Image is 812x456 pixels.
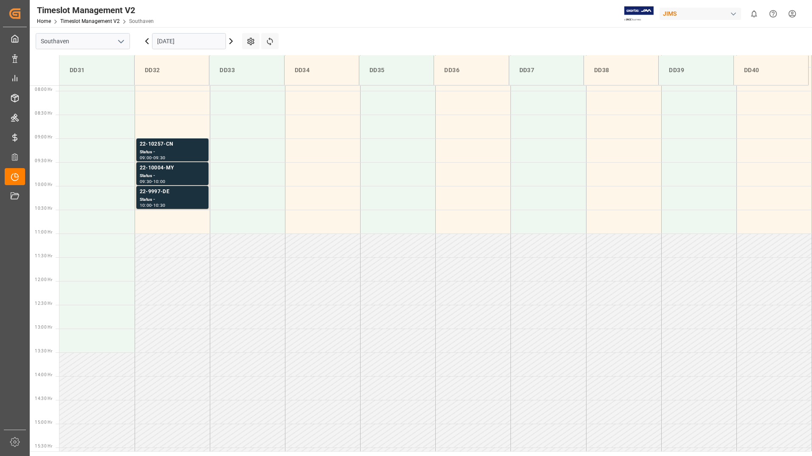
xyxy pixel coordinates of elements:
div: 09:30 [140,180,152,183]
button: JIMS [660,6,744,22]
div: 22-9997-DE [140,188,205,196]
button: show 0 new notifications [744,4,764,23]
span: 12:00 Hr [35,277,52,282]
div: 10:00 [153,180,166,183]
div: 09:30 [153,156,166,160]
a: Home [37,18,51,24]
span: 09:30 Hr [35,158,52,163]
div: 22-10257-CN [140,140,205,149]
div: DD34 [291,62,352,78]
div: - [152,180,153,183]
div: - [152,203,153,207]
span: 11:00 Hr [35,230,52,234]
div: Status - [140,172,205,180]
div: DD36 [441,62,502,78]
span: 14:00 Hr [35,372,52,377]
div: Status - [140,149,205,156]
button: Help Center [764,4,783,23]
div: DD32 [141,62,202,78]
span: 15:30 Hr [35,444,52,448]
span: 10:00 Hr [35,182,52,187]
div: - [152,156,153,160]
button: open menu [114,35,127,48]
div: DD38 [591,62,651,78]
span: 11:30 Hr [35,253,52,258]
div: DD31 [66,62,127,78]
span: 08:00 Hr [35,87,52,92]
a: Timeslot Management V2 [60,18,120,24]
img: Exertis%20JAM%20-%20Email%20Logo.jpg_1722504956.jpg [624,6,654,21]
span: 10:30 Hr [35,206,52,211]
input: Type to search/select [36,33,130,49]
div: DD37 [516,62,577,78]
input: DD.MM.YYYY [152,33,226,49]
div: 10:30 [153,203,166,207]
div: JIMS [660,8,741,20]
div: DD35 [366,62,427,78]
div: DD33 [216,62,277,78]
span: 14:30 Hr [35,396,52,401]
span: 08:30 Hr [35,111,52,115]
div: Timeslot Management V2 [37,4,154,17]
span: 13:00 Hr [35,325,52,329]
div: DD40 [741,62,801,78]
div: Status - [140,196,205,203]
span: 15:00 Hr [35,420,52,425]
div: 09:00 [140,156,152,160]
span: 09:00 Hr [35,135,52,139]
div: DD39 [665,62,726,78]
span: 13:30 Hr [35,349,52,353]
div: 22-10004-MY [140,164,205,172]
div: 10:00 [140,203,152,207]
span: 12:30 Hr [35,301,52,306]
